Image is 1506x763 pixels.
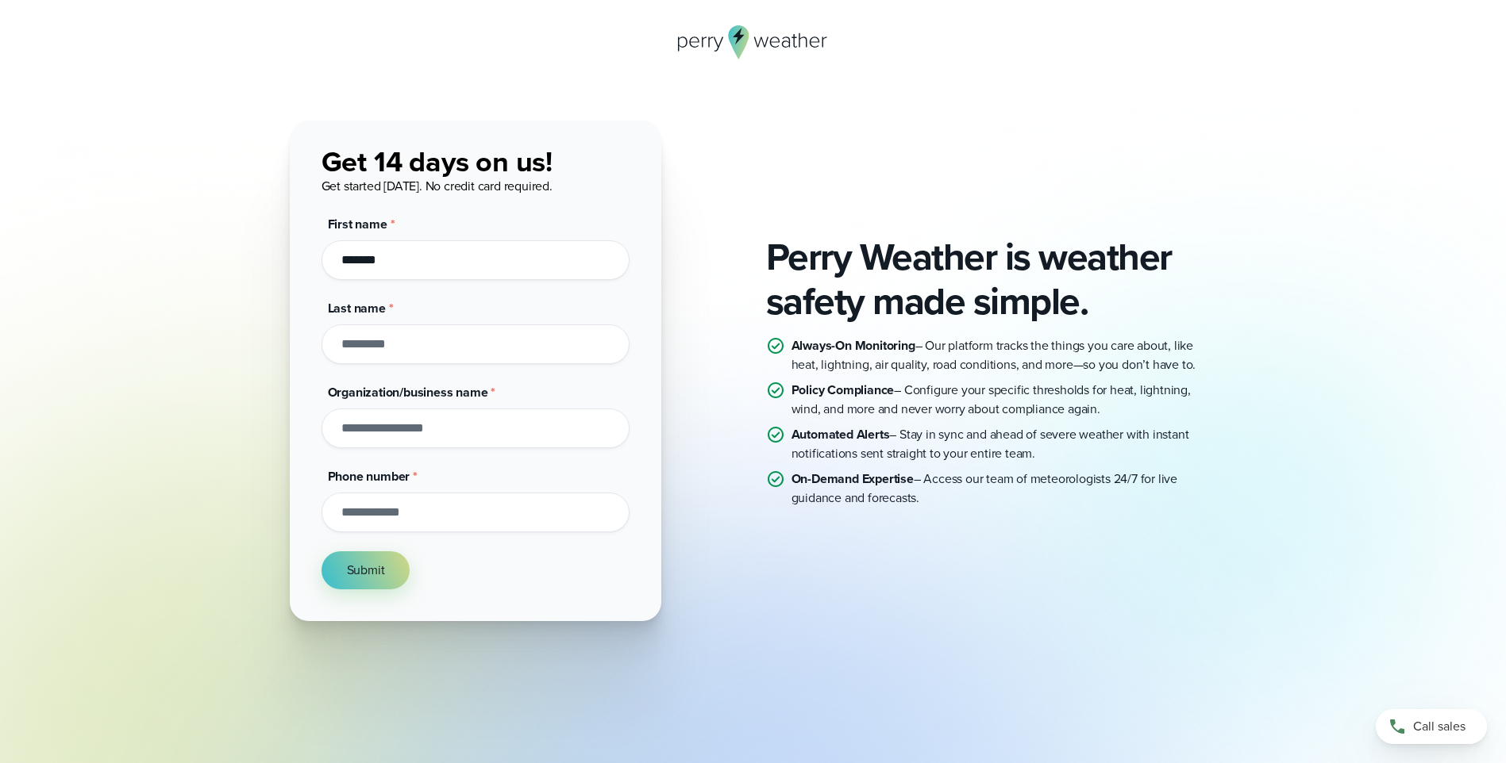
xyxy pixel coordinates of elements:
strong: Automated Alerts [792,425,890,443]
span: Get 14 days on us! [322,140,553,182]
p: – Stay in sync and ahead of severe weather with instant notifications sent straight to your entir... [792,425,1217,463]
span: First name [328,215,387,233]
a: Call sales [1376,709,1487,744]
span: Organization/business name [328,383,488,401]
span: Submit [347,561,385,580]
span: Call sales [1413,717,1466,736]
span: Phone number [328,467,410,485]
strong: On-Demand Expertise [792,470,914,488]
p: – Configure your specific thresholds for heat, lightning, wind, and more and never worry about co... [792,381,1217,419]
h2: Perry Weather is weather safety made simple. [766,235,1217,324]
p: – Our platform tracks the things you care about, like heat, lightning, air quality, road conditio... [792,336,1217,374]
strong: Always-On Monitoring [792,336,915,355]
p: – Access our team of meteorologists 24/7 for live guidance and forecasts. [792,470,1217,508]
strong: Policy Compliance [792,381,895,399]
span: Get started [DATE]. No credit card required. [322,177,553,195]
button: Submit [322,551,410,589]
span: Last name [328,299,386,317]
